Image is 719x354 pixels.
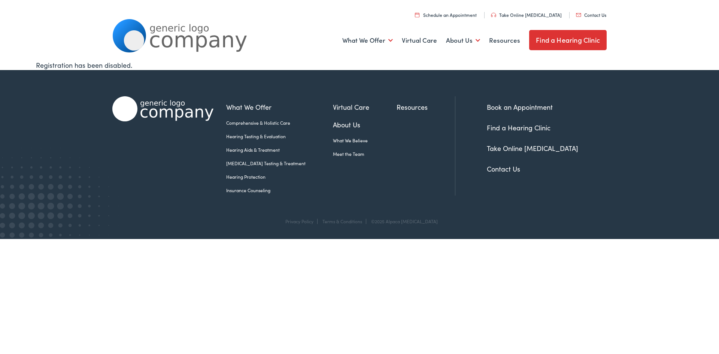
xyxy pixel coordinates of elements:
[226,102,333,112] a: What We Offer
[333,137,397,144] a: What We Believe
[576,12,606,18] a: Contact Us
[226,133,333,140] a: Hearing Testing & Evaluation
[402,27,437,54] a: Virtual Care
[342,27,393,54] a: What We Offer
[446,27,480,54] a: About Us
[491,12,562,18] a: Take Online [MEDICAL_DATA]
[36,60,683,70] div: Registration has been disabled.
[112,96,213,121] img: Alpaca Audiology
[226,119,333,126] a: Comprehensive & Holistic Care
[489,27,520,54] a: Resources
[487,164,520,173] a: Contact Us
[415,12,477,18] a: Schedule an Appointment
[226,160,333,167] a: [MEDICAL_DATA] Testing & Treatment
[367,219,438,224] div: ©2025 Alpaca [MEDICAL_DATA]
[397,102,455,112] a: Resources
[487,102,553,112] a: Book an Appointment
[333,119,397,130] a: About Us
[322,218,362,224] a: Terms & Conditions
[576,13,581,17] img: utility icon
[487,143,578,153] a: Take Online [MEDICAL_DATA]
[333,151,397,157] a: Meet the Team
[529,30,607,50] a: Find a Hearing Clinic
[226,187,333,194] a: Insurance Counseling
[226,173,333,180] a: Hearing Protection
[226,146,333,153] a: Hearing Aids & Treatment
[415,12,419,17] img: utility icon
[285,218,313,224] a: Privacy Policy
[333,102,397,112] a: Virtual Care
[487,123,550,132] a: Find a Hearing Clinic
[491,13,496,17] img: utility icon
